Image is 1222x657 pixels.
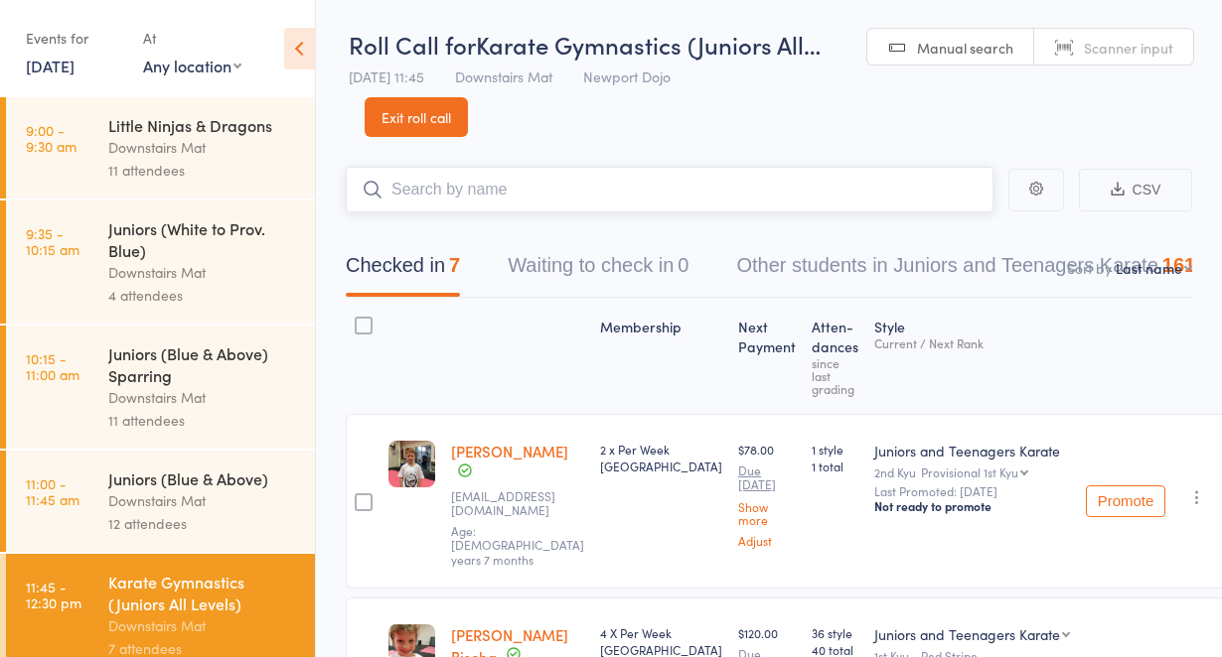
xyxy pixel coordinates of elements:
[730,307,804,405] div: Next Payment
[812,458,858,474] span: 1 total
[365,97,468,137] a: Exit roll call
[349,66,424,86] span: [DATE] 11:45
[26,122,76,154] time: 9:00 - 9:30 am
[108,571,298,614] div: Karate Gymnastics (Juniors All Levels)
[346,244,460,297] button: Checked in7
[26,225,79,257] time: 9:35 - 10:15 am
[108,261,298,284] div: Downstairs Mat
[812,356,858,395] div: since last grading
[1162,254,1207,276] div: 1617
[108,217,298,261] div: Juniors (White to Prov. Blue)
[451,441,568,461] a: [PERSON_NAME]
[6,200,315,324] a: 9:35 -10:15 amJuniors (White to Prov. Blue)Downstairs Mat4 attendees
[108,386,298,409] div: Downstairs Mat
[26,55,75,76] a: [DATE]
[26,579,81,610] time: 11:45 - 12:30 pm
[1086,485,1165,517] button: Promote
[874,465,1070,478] div: 2nd Kyu
[26,475,79,507] time: 11:00 - 11:45 am
[1116,258,1182,278] div: Last name
[108,114,298,136] div: Little Ninjas & Dragons
[678,254,688,276] div: 0
[874,498,1070,514] div: Not ready to promote
[346,167,993,212] input: Search by name
[451,522,584,568] span: Age: [DEMOGRAPHIC_DATA] years 7 months
[874,441,1070,460] div: Juniors and Teenagers Karate
[1084,38,1173,58] span: Scanner input
[6,97,315,198] a: 9:00 -9:30 amLittle Ninjas & DragonsDownstairs Mat11 attendees
[108,512,298,535] div: 12 attendees
[349,28,476,61] span: Roll Call for
[108,284,298,307] div: 4 attendees
[600,441,722,474] div: 2 x Per Week [GEOGRAPHIC_DATA]
[1079,169,1192,211] button: CSV
[592,307,730,405] div: Membership
[6,326,315,449] a: 10:15 -11:00 amJuniors (Blue & Above) SparringDownstairs Mat11 attendees
[143,55,241,76] div: Any location
[455,66,552,86] span: Downstairs Mat
[388,441,435,487] img: image1620972757.png
[143,22,241,55] div: At
[866,307,1078,405] div: Style
[804,307,866,405] div: Atten­dances
[26,22,123,55] div: Events for
[874,624,1060,644] div: Juniors and Teenagers Karate
[917,38,1013,58] span: Manual search
[738,441,796,547] div: $78.00
[812,624,858,641] span: 36 style
[812,441,858,458] span: 1 style
[583,66,671,86] span: Newport Dojo
[108,467,298,489] div: Juniors (Blue & Above)
[874,484,1070,498] small: Last Promoted: [DATE]
[6,451,315,552] a: 11:00 -11:45 amJuniors (Blue & Above)Downstairs Mat12 attendees
[508,244,688,297] button: Waiting to check in0
[738,463,796,492] small: Due [DATE]
[108,614,298,637] div: Downstairs Mat
[108,136,298,159] div: Downstairs Mat
[108,159,298,182] div: 11 attendees
[108,342,298,386] div: Juniors (Blue & Above) Sparring
[736,244,1206,297] button: Other students in Juniors and Teenagers Karate1617
[1067,258,1112,278] label: Sort by
[921,465,1018,478] div: Provisional 1st Kyu
[738,500,796,526] a: Show more
[476,28,821,61] span: Karate Gymnastics (Juniors All…
[738,534,796,547] a: Adjust
[108,489,298,512] div: Downstairs Mat
[874,336,1070,349] div: Current / Next Rank
[108,409,298,432] div: 11 attendees
[451,489,584,518] small: CMoon@isd-solutions.com.au
[26,350,79,382] time: 10:15 - 11:00 am
[449,254,460,276] div: 7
